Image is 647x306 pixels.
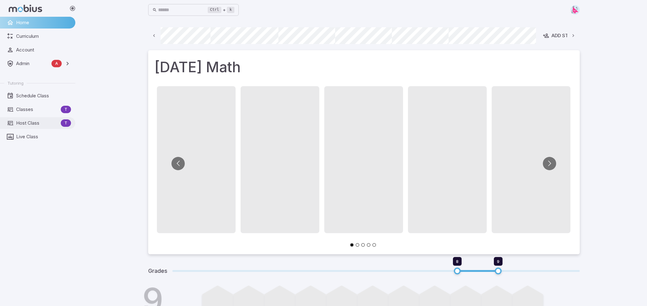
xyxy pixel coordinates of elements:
[208,6,234,14] div: +
[543,157,556,170] button: Go to next slide
[372,243,376,247] button: Go to slide 5
[16,120,58,126] span: Host Class
[361,243,365,247] button: Go to slide 3
[543,32,584,39] div: Add Student
[51,60,62,67] span: A
[61,106,71,113] span: T
[208,7,222,13] kbd: Ctrl
[16,19,71,26] span: Home
[350,243,354,247] button: Go to slide 1
[497,259,499,264] span: 9
[16,60,49,67] span: Admin
[570,5,580,15] img: right-triangle.svg
[16,133,71,140] span: Live Class
[456,259,459,264] span: 8
[154,56,574,78] h1: [DATE] Math
[61,120,71,126] span: T
[227,7,234,13] kbd: k
[16,47,71,53] span: Account
[16,33,71,40] span: Curriculum
[356,243,359,247] button: Go to slide 2
[148,267,167,275] h5: Grades
[171,157,185,170] button: Go to previous slide
[16,92,71,99] span: Schedule Class
[16,106,58,113] span: Classes
[7,80,24,86] span: Tutoring
[367,243,370,247] button: Go to slide 4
